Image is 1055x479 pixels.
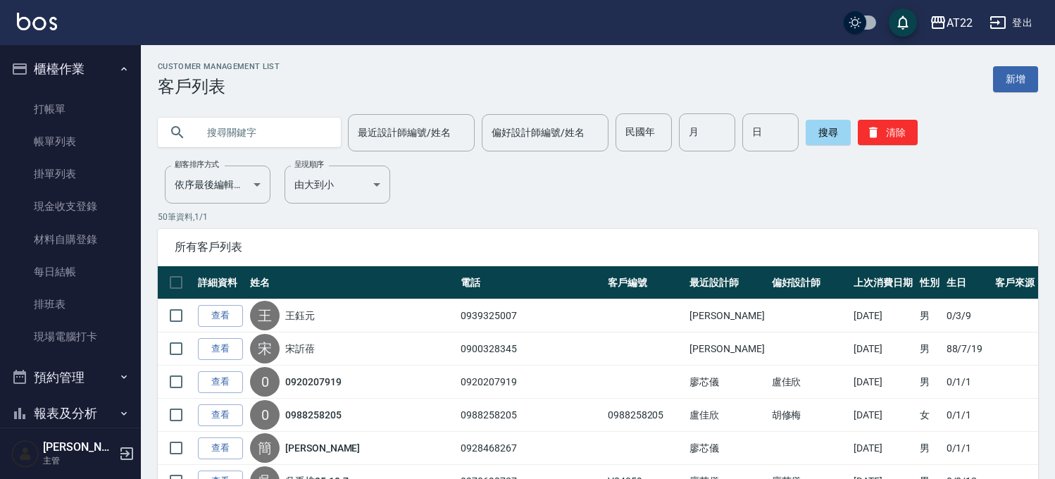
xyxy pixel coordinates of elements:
td: 男 [916,299,943,332]
td: 0988258205 [604,399,686,432]
td: 盧佳欣 [686,399,768,432]
th: 客戶來源 [992,266,1038,299]
td: 0920207919 [457,366,604,399]
button: save [889,8,917,37]
a: 查看 [198,371,243,393]
td: 廖芯儀 [686,432,768,465]
td: 0988258205 [457,399,604,432]
img: Person [11,440,39,468]
td: 0/1/1 [943,366,992,399]
a: 打帳單 [6,93,135,125]
td: 88/7/19 [943,332,992,366]
td: 盧佳欣 [768,366,850,399]
button: 登出 [984,10,1038,36]
td: [DATE] [850,299,916,332]
button: 櫃檯作業 [6,51,135,87]
th: 生日 [943,266,992,299]
a: 查看 [198,404,243,426]
th: 最近設計師 [686,266,768,299]
a: 掛單列表 [6,158,135,190]
a: 王鈺元 [285,309,315,323]
a: 新增 [993,66,1038,92]
th: 姓名 [246,266,457,299]
div: 由大到小 [285,166,390,204]
td: 0/3/9 [943,299,992,332]
td: 廖芯儀 [686,366,768,399]
td: [PERSON_NAME] [686,332,768,366]
td: [DATE] [850,332,916,366]
td: 男 [916,332,943,366]
th: 偏好設計師 [768,266,850,299]
label: 呈現順序 [294,159,324,170]
div: 0 [250,400,280,430]
td: 0900328345 [457,332,604,366]
td: [PERSON_NAME] [686,299,768,332]
button: 報表及分析 [6,395,135,432]
th: 詳細資料 [194,266,246,299]
th: 上次消費日期 [850,266,916,299]
td: [DATE] [850,399,916,432]
a: 現金收支登錄 [6,190,135,223]
td: 0/1/1 [943,432,992,465]
span: 所有客戶列表 [175,240,1021,254]
div: 王 [250,301,280,330]
h5: [PERSON_NAME] [43,440,115,454]
th: 性別 [916,266,943,299]
td: [DATE] [850,432,916,465]
h3: 客戶列表 [158,77,280,97]
td: 0928468267 [457,432,604,465]
input: 搜尋關鍵字 [197,113,330,151]
a: 每日結帳 [6,256,135,288]
h2: Customer Management List [158,62,280,71]
td: [DATE] [850,366,916,399]
label: 顧客排序方式 [175,159,219,170]
a: 查看 [198,437,243,459]
td: 女 [916,399,943,432]
td: 0939325007 [457,299,604,332]
a: 現場電腦打卡 [6,321,135,353]
img: Logo [17,13,57,30]
button: AT22 [924,8,978,37]
div: 依序最後編輯時間 [165,166,270,204]
button: 清除 [858,120,918,145]
td: 胡修梅 [768,399,850,432]
th: 客戶編號 [604,266,686,299]
a: 排班表 [6,288,135,321]
div: 簡 [250,433,280,463]
a: 0988258205 [285,408,342,422]
button: 搜尋 [806,120,851,145]
a: [PERSON_NAME] [285,441,360,455]
a: 材料自購登錄 [6,223,135,256]
p: 50 筆資料, 1 / 1 [158,211,1038,223]
td: 男 [916,366,943,399]
a: 宋訢蓓 [285,342,315,356]
td: 男 [916,432,943,465]
p: 主管 [43,454,115,467]
a: 查看 [198,305,243,327]
td: 0/1/1 [943,399,992,432]
a: 0920207919 [285,375,342,389]
a: 帳單列表 [6,125,135,158]
div: AT22 [947,14,973,32]
div: 宋 [250,334,280,363]
a: 查看 [198,338,243,360]
th: 電話 [457,266,604,299]
button: 預約管理 [6,359,135,396]
div: 0 [250,367,280,397]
